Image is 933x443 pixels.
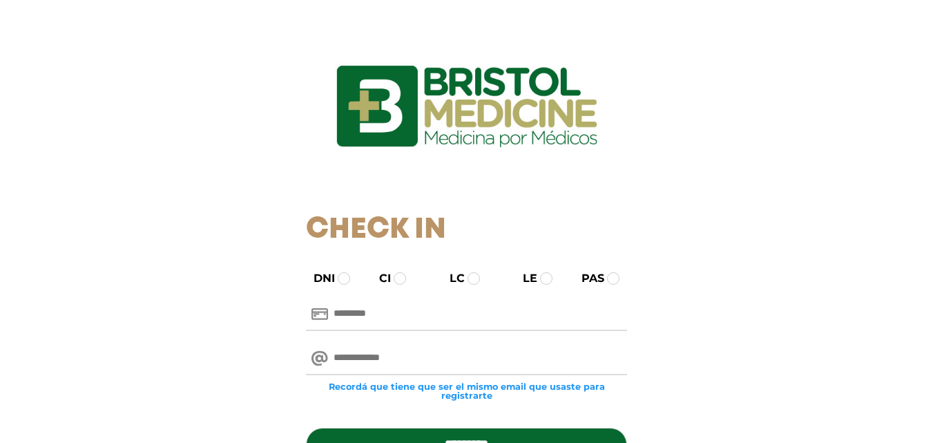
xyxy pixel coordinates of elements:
label: LE [510,270,537,287]
label: PAS [569,270,604,287]
small: Recordá que tiene que ser el mismo email que usaste para registrarte [306,382,627,400]
h1: Check In [306,213,627,247]
img: logo_ingresarbristol.jpg [280,17,653,196]
label: CI [367,270,391,287]
label: DNI [301,270,335,287]
label: LC [437,270,465,287]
